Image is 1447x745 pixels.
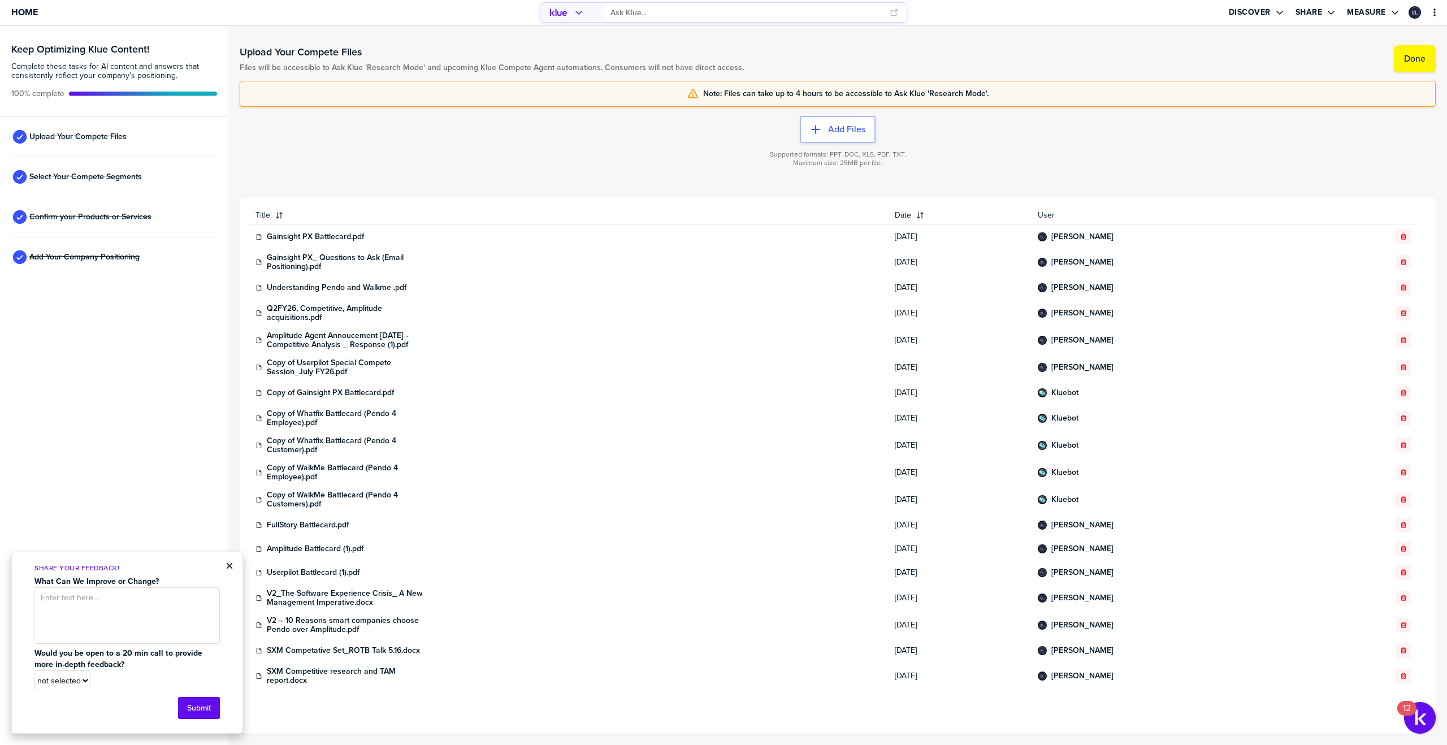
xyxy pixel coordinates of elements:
[1039,284,1046,291] img: 2564ccd93351bdf1cc5d857781760854-sml.png
[1039,622,1046,629] img: 2564ccd93351bdf1cc5d857781760854-sml.png
[1051,283,1114,292] a: [PERSON_NAME]
[255,211,270,220] span: Title
[267,253,436,271] a: Gainsight PX_ Questions to Ask (Email Positioning).pdf
[1407,5,1422,20] a: Edit Profile
[1039,647,1046,654] img: 2564ccd93351bdf1cc5d857781760854-sml.png
[29,172,142,181] span: Select Your Compete Segments
[267,358,436,376] a: Copy of Userpilot Special Compete Session_July FY26.pdf
[267,521,349,530] a: FullStory Battlecard.pdf
[34,575,159,587] strong: What Can We Improve or Change?
[1039,442,1046,449] img: 60f17eee712c3062f0cc75446d79b86e-sml.png
[895,568,1024,577] span: [DATE]
[895,544,1024,553] span: [DATE]
[1039,569,1046,576] img: 2564ccd93351bdf1cc5d857781760854-sml.png
[895,232,1024,241] span: [DATE]
[29,253,140,262] span: Add Your Company Positioning
[1039,337,1046,344] img: 2564ccd93351bdf1cc5d857781760854-sml.png
[1051,672,1114,681] a: [PERSON_NAME]
[1039,673,1046,679] img: 2564ccd93351bdf1cc5d857781760854-sml.png
[1039,389,1046,396] img: 60f17eee712c3062f0cc75446d79b86e-sml.png
[1038,568,1047,577] div: Ethan Lapinski
[267,646,420,655] a: SXM Competative Set_ROTB Talk 5.16.docx
[11,89,64,98] span: Active
[1039,233,1046,240] img: 2564ccd93351bdf1cc5d857781760854-sml.png
[1051,568,1114,577] a: [PERSON_NAME]
[1051,388,1078,397] a: Kluebot
[267,331,436,349] a: Amplitude Agent Annoucement [DATE] - Competitive Analysis _ Response (1).pdf
[267,388,394,397] a: Copy of Gainsight PX Battlecard.pdf
[610,3,883,22] input: Ask Klue...
[1039,545,1046,552] img: 2564ccd93351bdf1cc5d857781760854-sml.png
[1038,388,1047,397] div: Kluebot
[240,63,744,72] span: Files will be accessible to Ask Klue 'Research Mode' and upcoming Klue Compete Agent automations....
[267,589,436,607] a: V2_The Software Experience Crisis_ A New Management Imperative.docx
[1410,7,1420,18] img: 2564ccd93351bdf1cc5d857781760854-sml.png
[267,232,364,241] a: Gainsight PX Battlecard.pdf
[793,159,882,167] span: Maximum size: 25MB per file.
[1051,594,1114,603] a: [PERSON_NAME]
[1038,621,1047,630] div: Ethan Lapinski
[1051,336,1114,345] a: [PERSON_NAME]
[1404,53,1426,64] label: Done
[1038,646,1047,655] div: Ethan Lapinski
[11,44,217,54] h3: Keep Optimizing Klue Content!
[1039,469,1046,476] img: 60f17eee712c3062f0cc75446d79b86e-sml.png
[1039,496,1046,503] img: 60f17eee712c3062f0cc75446d79b86e-sml.png
[895,283,1024,292] span: [DATE]
[1347,7,1386,18] label: Measure
[29,213,151,222] span: Confirm your Products or Services
[1403,708,1411,723] div: 12
[1039,522,1046,529] img: 2564ccd93351bdf1cc5d857781760854-sml.png
[895,495,1024,504] span: [DATE]
[267,667,436,685] a: SXM Competitive research and TAM report.docx
[34,647,205,670] strong: Would you be open to a 20 min call to provide more in-depth feedback?
[267,409,436,427] a: Copy of Whatfix Battlecard (Pendo 4 Employee).pdf
[1038,414,1047,423] div: Kluebot
[1038,672,1047,681] div: Ethan Lapinski
[1038,468,1047,477] div: Kluebot
[895,468,1024,477] span: [DATE]
[1038,336,1047,345] div: Ethan Lapinski
[895,441,1024,450] span: [DATE]
[267,304,436,322] a: Q2FY26, Competitive, Amplitude acquisitions.pdf
[267,616,436,634] a: V2 – 10 Reasons smart companies choose Pendo over Amplitude.pdf
[895,211,911,220] span: Date
[1038,495,1047,504] div: Kluebot
[1051,309,1114,318] a: [PERSON_NAME]
[1051,414,1078,423] a: Kluebot
[1038,594,1047,603] div: Ethan Lapinski
[895,363,1024,372] span: [DATE]
[1051,363,1114,372] a: [PERSON_NAME]
[267,568,359,577] a: Userpilot Battlecard (1).pdf
[1039,595,1046,601] img: 2564ccd93351bdf1cc5d857781760854-sml.png
[1038,309,1047,318] div: Ethan Lapinski
[11,7,38,17] span: Home
[267,283,406,292] a: Understanding Pendo and Walkme .pdf
[895,672,1024,681] span: [DATE]
[34,564,220,573] p: Share Your Feedback!
[1038,363,1047,372] div: Ethan Lapinski
[895,388,1024,397] span: [DATE]
[895,258,1024,267] span: [DATE]
[267,436,436,454] a: Copy of Whatfix Battlecard (Pendo 4 Customer).pdf
[895,309,1024,318] span: [DATE]
[1051,468,1078,477] a: Kluebot
[11,62,217,80] span: Complete these tasks for AI content and answers that consistently reflect your company’s position...
[1038,521,1047,530] div: Ethan Lapinski
[828,124,865,135] label: Add Files
[1038,232,1047,241] div: Ethan Lapinski
[1038,283,1047,292] div: Ethan Lapinski
[895,521,1024,530] span: [DATE]
[1039,310,1046,317] img: 2564ccd93351bdf1cc5d857781760854-sml.png
[1051,495,1078,504] a: Kluebot
[1404,702,1436,734] button: Open Resource Center, 12 new notifications
[1051,621,1114,630] a: [PERSON_NAME]
[895,646,1024,655] span: [DATE]
[1039,259,1046,266] img: 2564ccd93351bdf1cc5d857781760854-sml.png
[895,414,1024,423] span: [DATE]
[703,89,989,98] span: Note: Files can take up to 4 hours to be accessible to Ask Klue 'Research Mode'.
[770,150,906,159] span: Supported formats: PPT, DOC, XLS, PDF, TXT.
[1039,415,1046,422] img: 60f17eee712c3062f0cc75446d79b86e-sml.png
[240,45,744,59] h1: Upload Your Compete Files
[1051,646,1114,655] a: [PERSON_NAME]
